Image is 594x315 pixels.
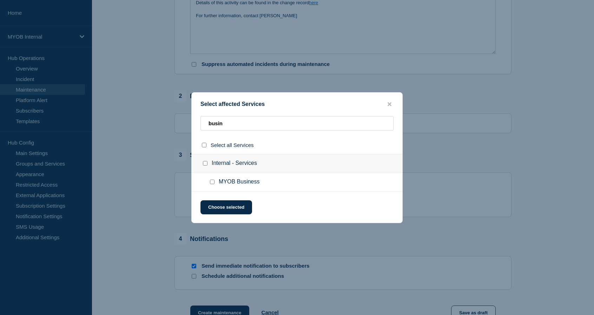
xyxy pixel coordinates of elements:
[200,116,394,130] input: Search
[200,200,252,214] button: Choose selected
[210,180,214,184] input: MYOB Business checkbox
[192,154,402,173] div: Internal - Services
[219,179,259,186] span: MYOB Business
[202,143,206,147] input: select all checkbox
[211,142,254,148] span: Select all Services
[192,101,402,108] div: Select affected Services
[203,161,207,166] input: Internal - Services checkbox
[385,101,394,108] button: close button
